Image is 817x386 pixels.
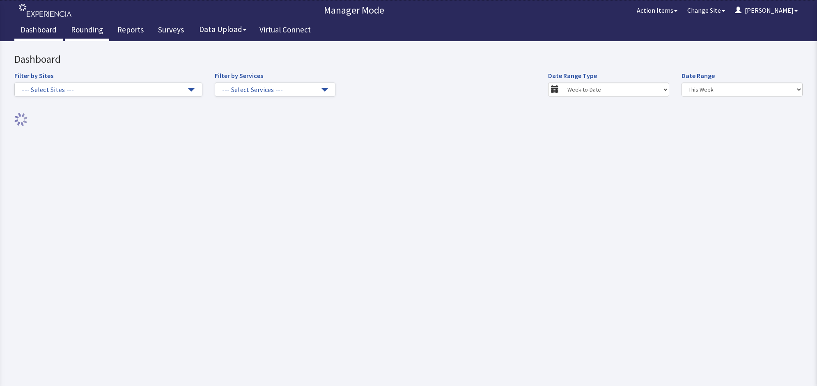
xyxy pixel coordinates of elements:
[215,41,336,55] button: --- Select Services ---
[222,44,320,53] span: --- Select Services ---
[682,2,730,18] button: Change Site
[14,21,63,41] a: Dashboard
[14,41,202,55] button: --- Select Sites ---
[19,4,71,17] img: experiencia_logo.png
[76,4,632,17] p: Manager Mode
[548,30,597,39] label: Date Range Type
[152,21,190,41] a: Surveys
[14,13,603,24] h2: Dashboard
[682,30,715,39] label: Date Range
[215,30,263,39] label: Filter by Services
[632,2,682,18] button: Action Items
[22,44,187,53] span: --- Select Sites ---
[253,21,317,41] a: Virtual Connect
[194,22,251,37] button: Data Upload
[65,21,109,41] a: Rounding
[111,21,150,41] a: Reports
[730,2,803,18] button: [PERSON_NAME]
[14,30,53,39] label: Filter by Sites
